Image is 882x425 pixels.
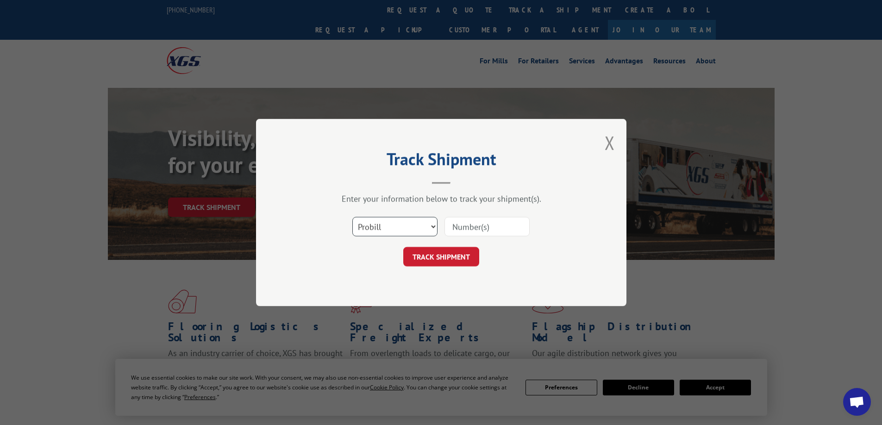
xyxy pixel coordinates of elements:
[302,193,580,204] div: Enter your information below to track your shipment(s).
[302,153,580,170] h2: Track Shipment
[843,388,871,416] div: Open chat
[605,130,615,155] button: Close modal
[444,217,530,236] input: Number(s)
[403,247,479,266] button: TRACK SHIPMENT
